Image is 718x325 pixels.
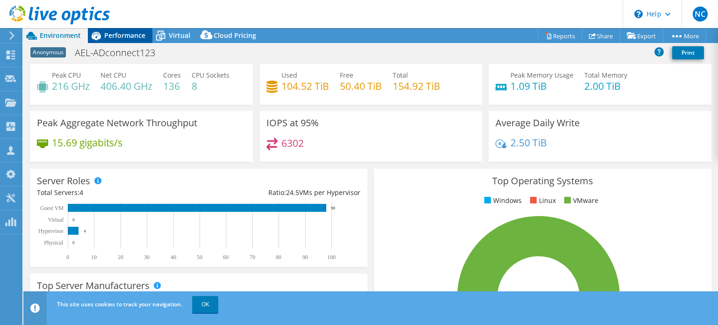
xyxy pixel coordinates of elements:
text: Virtual [48,217,64,223]
a: Export [620,29,663,43]
span: Peak CPU [52,71,81,79]
text: 98 [331,206,336,210]
text: 50 [197,254,202,260]
a: Reports [538,29,582,43]
span: Used [281,71,297,79]
h4: 50.40 TiB [340,81,382,91]
li: Linux [528,195,556,206]
h4: 406.40 GHz [101,81,152,91]
text: 20 [118,254,123,260]
span: Peak Memory Usage [510,71,574,79]
h1: AEL-ADconnect123 [71,48,170,58]
a: OK [192,296,218,313]
text: Hypervisor [38,228,64,234]
span: Environment [40,31,81,40]
h4: 104.52 TiB [281,81,329,91]
text: 0 [72,217,75,222]
h3: Average Daily Write [495,118,580,128]
span: Virtual [169,31,190,40]
h4: 15.69 gigabits/s [52,137,122,148]
div: Ratio: VMs per Hypervisor [199,188,360,198]
h4: 216 GHz [52,81,90,91]
text: 0 [72,240,75,245]
h4: 154.92 TiB [393,81,440,91]
text: 4 [84,229,86,233]
svg: \n [634,10,643,18]
h4: 136 [163,81,181,91]
span: Net CPU [101,71,126,79]
text: 90 [302,254,308,260]
a: Print [672,46,704,59]
text: 60 [223,254,229,260]
h3: Peak Aggregate Network Throughput [37,118,197,128]
span: 24.5 [286,188,299,197]
text: Guest VM [40,205,64,211]
h4: 1.09 TiB [510,81,574,91]
span: Cores [163,71,181,79]
text: 10 [91,254,97,260]
h3: IOPS at 95% [266,118,319,128]
h4: 8 [192,81,230,91]
h4: 2.50 TiB [510,137,547,148]
span: Total Memory [584,71,627,79]
text: 70 [250,254,255,260]
text: 100 [327,254,336,260]
span: Performance [104,31,145,40]
span: 4 [79,188,83,197]
div: Total Servers: [37,188,199,198]
h3: Top Server Manufacturers [37,281,150,291]
text: Physical [44,239,63,246]
text: 0 [66,254,69,260]
li: Windows [482,195,522,206]
a: Share [582,29,620,43]
li: VMware [562,195,598,206]
text: 40 [171,254,176,260]
span: Anonymous [30,47,66,58]
text: 30 [144,254,150,260]
text: 80 [276,254,281,260]
h3: Server Roles [37,176,90,186]
h4: 6302 [281,138,304,148]
span: NC [693,7,708,22]
span: Free [340,71,353,79]
span: This site uses cookies to track your navigation. [57,300,182,308]
span: CPU Sockets [192,71,230,79]
span: Total [393,71,408,79]
span: Cloud Pricing [214,31,256,40]
h4: 2.00 TiB [584,81,627,91]
h3: Top Operating Systems [381,176,704,186]
a: More [663,29,706,43]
